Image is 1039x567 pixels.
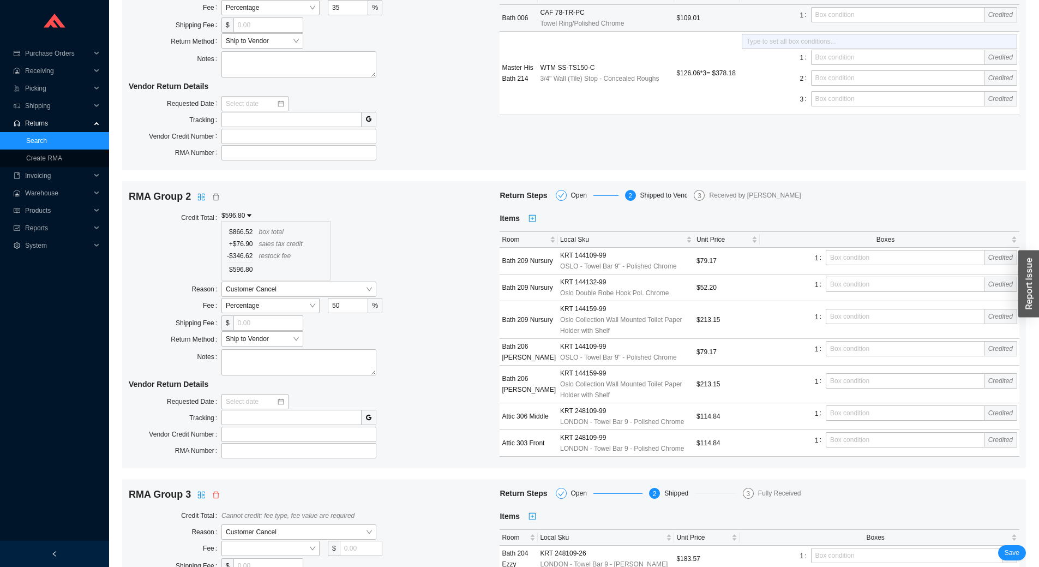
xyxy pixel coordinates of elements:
[25,237,91,254] span: System
[762,234,1009,245] span: Boxes
[694,339,760,366] td: $79.17
[758,488,801,499] div: Fully Received
[25,167,91,184] span: Invoicing
[191,282,221,297] label: Reason
[500,32,538,115] td: Master His Bath 214
[500,508,1019,526] h5: Items
[560,277,606,288] span: KRT 144132-99
[747,490,750,498] span: 3
[560,250,606,261] span: KRT 144109-99
[13,242,21,249] span: setting
[191,524,221,540] label: Reason
[245,212,253,221] span: caret-right
[560,416,684,427] span: LONDON - Towel Bar 9 - Polished Chrome
[694,248,760,274] td: $79.17
[826,432,984,447] input: Box condition
[815,374,826,389] label: 1
[129,379,500,390] h5: Vendor Return Details
[500,530,538,546] th: Room sortable
[560,432,606,443] span: KRT 248109-99
[171,332,221,347] label: Return Method
[988,53,1013,61] span: Credited
[760,232,1019,248] th: Boxes sortable
[500,210,1019,228] h5: Items
[742,34,1017,49] input: Type to set all box conditions...
[522,508,543,526] button: plus-square
[226,332,299,346] span: Ship to Vendor
[560,368,606,379] span: KRT 144159-99
[560,352,676,363] span: OSLO - Towel Bar 9" - Polished Chrome
[800,8,811,23] label: 1
[26,154,62,162] a: Create RMA
[826,341,984,356] input: Box condition
[558,491,564,497] span: check
[212,491,220,500] span: delete
[640,190,701,201] div: Shipped to Vendor
[13,172,21,179] span: book
[988,345,1013,353] span: Credited
[340,541,382,556] input: 0.00
[540,73,659,84] span: 3/4" Wall (Tile) Stop - Concealed Roughs
[51,551,58,557] span: left
[197,51,221,67] label: Notes
[540,62,594,73] span: WTM SS-TS150-C
[259,252,291,260] span: restock fee
[988,95,1013,103] span: Credited
[167,96,221,111] label: Requested Date
[540,7,584,18] span: CAF 78-TR-PC
[560,288,669,299] span: Oslo Double Robe Hook Pol. Chrome
[233,17,303,33] input: 0.00
[698,192,701,200] span: 3
[203,541,221,556] label: Fee
[800,71,811,86] label: 2
[13,225,21,231] span: fund
[988,74,1013,82] span: Credited
[826,373,984,389] input: Box condition
[540,18,624,29] span: Towel Ring/Polished Chrome
[560,261,676,272] span: OSLO - Towel Bar 9" - Polished Chrome
[560,341,606,352] span: KRT 144109-99
[226,299,315,313] span: Percentage
[226,282,372,296] span: Customer Cancel
[540,532,664,543] span: Local Sku
[674,530,740,546] th: Unit Price sortable
[197,193,205,202] span: split-cells
[226,226,253,238] td: $866.52
[221,512,355,520] span: Cannot credit: fee type, fee value are required
[528,214,536,223] span: plus-square
[696,234,749,245] span: Unit Price
[560,303,606,314] span: KRT 144159-99
[167,394,221,409] label: Requested Date
[740,530,1019,546] th: Boxes sortable
[500,301,558,339] td: Bath 209 Nursury
[149,427,221,442] label: Vendor Credit Number
[528,512,536,521] span: plus-square
[571,488,593,499] div: Open
[815,250,826,266] label: 1
[500,488,547,499] h5: Return Steps
[226,525,372,539] span: Customer Cancel
[826,250,984,265] input: Box condition
[664,488,695,499] div: Shipped
[694,366,760,403] td: $213.15
[25,184,91,202] span: Warehouse
[25,115,91,132] span: Returns
[1005,547,1019,558] span: Save
[815,277,826,293] label: 1
[571,190,593,201] div: Open
[988,409,1013,417] span: Credited
[203,298,221,313] label: Fee
[988,313,1013,320] span: Credited
[500,366,558,403] td: Bath 206 [PERSON_NAME]
[815,342,826,357] label: 1
[560,405,606,416] span: KRT 248109-99
[694,232,760,248] th: Unit Price sortable
[175,443,221,458] label: RMA Number
[189,112,221,128] label: Tracking
[25,219,91,237] span: Reports
[560,443,684,454] span: LONDON - Towel Bar 9 - Polished Chrome
[149,129,221,144] label: Vendor Credit Number
[181,210,221,225] label: Credit Total
[558,232,694,248] th: Local Sku sortable
[13,207,21,214] span: read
